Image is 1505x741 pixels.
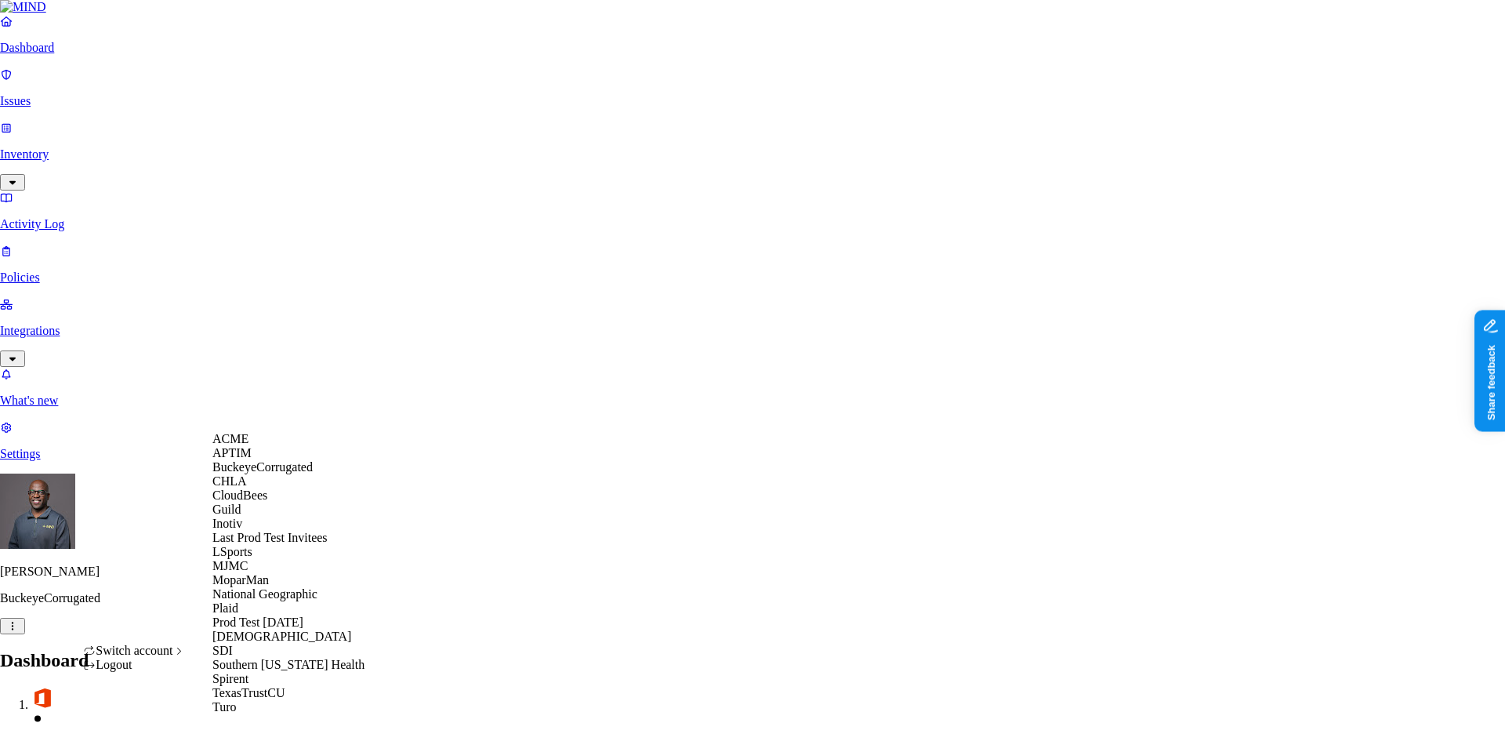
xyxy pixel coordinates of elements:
span: Switch account [96,644,172,657]
span: BuckeyeCorrugated [212,460,313,474]
div: Logout [83,658,186,672]
span: LSports [212,545,252,558]
span: TexasTrustCU [212,686,285,699]
span: Spirent [212,672,248,685]
span: Guild [212,503,241,516]
span: CHLA [212,474,247,488]
span: MJMC [212,559,248,572]
span: [DEMOGRAPHIC_DATA] [212,630,351,643]
span: Prod Test [DATE] [212,616,303,629]
span: APTIM [212,446,252,459]
span: MoparMan [212,573,269,587]
span: CloudBees [212,489,267,502]
span: Inotiv [212,517,242,530]
span: Plaid [212,601,238,615]
span: Last Prod Test Invitees [212,531,328,544]
span: National Geographic [212,587,317,601]
span: Turo [212,700,237,714]
span: SDI [212,644,233,657]
span: ACME [212,432,248,445]
span: Southern [US_STATE] Health [212,658,364,671]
